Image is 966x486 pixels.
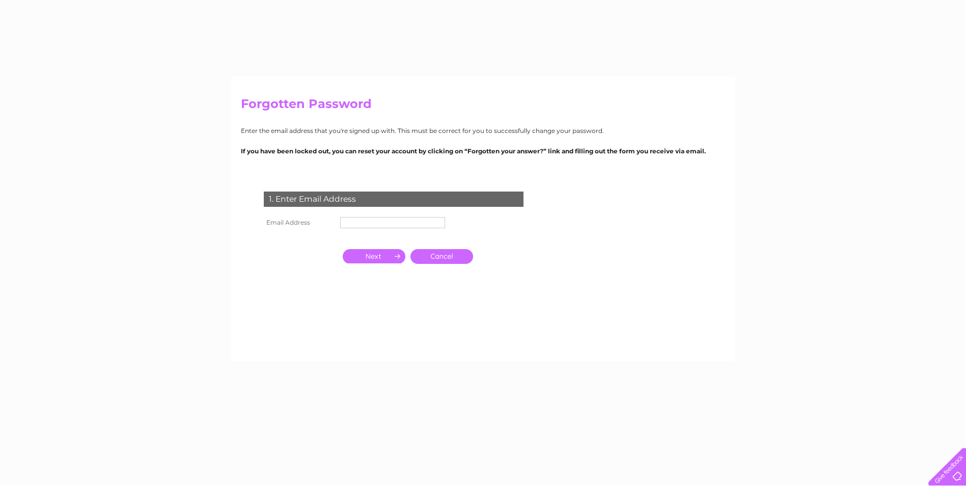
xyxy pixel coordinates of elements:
[241,97,726,116] h2: Forgotten Password
[241,146,726,156] p: If you have been locked out, you can reset your account by clicking on “Forgotten your answer?” l...
[241,126,726,136] p: Enter the email address that you're signed up with. This must be correct for you to successfully ...
[261,214,338,231] th: Email Address
[410,249,473,264] a: Cancel
[264,192,523,207] div: 1. Enter Email Address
